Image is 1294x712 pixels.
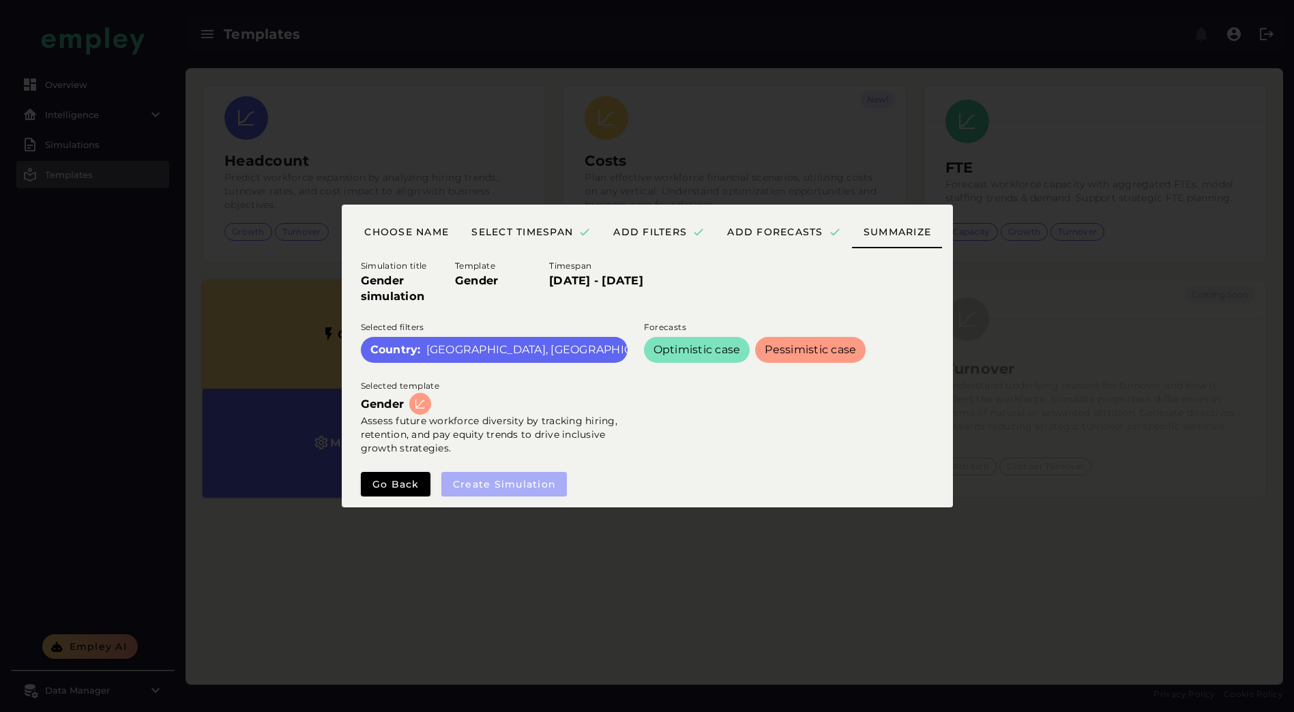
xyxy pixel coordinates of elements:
h3: [DATE] - [DATE] [549,273,722,288]
span: Go back [372,478,420,490]
p: Template [455,259,533,273]
h3: Gender [455,273,533,288]
p: Selected template [361,379,628,393]
span: [GEOGRAPHIC_DATA], [GEOGRAPHIC_DATA], [GEOGRAPHIC_DATA], [GEOGRAPHIC_DATA] [426,342,920,358]
h3: Gender simulation [361,273,439,305]
span: Select timespan [471,226,591,238]
span: Add forecasts [726,226,841,238]
h3: Gender [361,396,405,412]
b: Country: [370,342,421,358]
p: Forecasts [644,321,911,334]
button: Go back [361,472,430,496]
span: Add filters [613,226,705,238]
p: Simulation title [361,259,439,273]
div: Pessimistic case [765,342,856,358]
p: Assess future workforce diversity by tracking hiring, retention, and pay equity trends to drive i... [361,415,628,456]
div: Optimistic case [653,342,741,358]
span: Choose name [364,226,449,238]
span: Summarize [862,226,931,238]
p: Selected filters [361,321,628,334]
p: Timespan [549,259,722,273]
